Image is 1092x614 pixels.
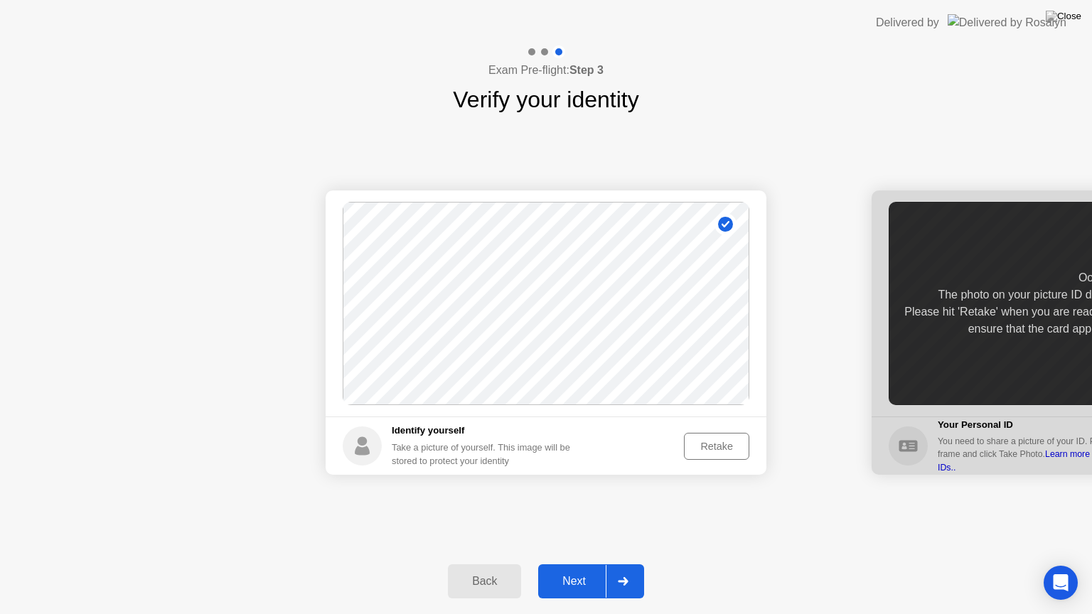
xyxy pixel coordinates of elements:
b: Step 3 [569,64,604,76]
div: Retake [689,441,744,452]
h5: Identify yourself [392,424,582,438]
button: Retake [684,433,749,460]
div: Delivered by [876,14,939,31]
div: Next [542,575,606,588]
h1: Verify your identity [453,82,638,117]
h4: Exam Pre-flight: [488,62,604,79]
div: Back [452,575,517,588]
button: Next [538,564,644,598]
img: Close [1046,11,1081,22]
img: Delivered by Rosalyn [948,14,1066,31]
div: Open Intercom Messenger [1044,566,1078,600]
button: Back [448,564,521,598]
div: Take a picture of yourself. This image will be stored to protect your identity [392,441,582,468]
